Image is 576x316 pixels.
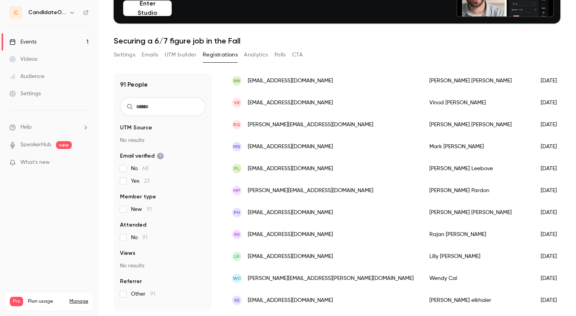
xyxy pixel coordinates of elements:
span: No [131,234,147,242]
span: ke [234,297,240,304]
div: [PERSON_NAME] [PERSON_NAME] [422,114,533,136]
span: new [56,141,72,149]
span: RG [233,121,240,128]
span: New [131,205,152,213]
button: Polls [274,49,286,61]
div: Wendy Cai [422,267,533,289]
span: [PERSON_NAME][EMAIL_ADDRESS][DOMAIN_NAME] [248,187,373,195]
div: Videos [9,55,37,63]
h1: Securing a 6/7 figure job in the Fall [114,36,560,45]
span: Views [120,249,135,257]
h1: 91 People [120,80,148,89]
span: [EMAIL_ADDRESS][DOMAIN_NAME] [248,252,333,261]
div: [DATE] [533,92,573,114]
button: Settings [114,49,135,61]
div: [DATE] [533,114,573,136]
a: Manage [69,298,88,305]
span: [EMAIL_ADDRESS][DOMAIN_NAME] [248,165,333,173]
span: C [14,9,18,17]
button: Analytics [244,49,268,61]
span: 91 [150,291,155,297]
p: No results [120,136,205,144]
div: [PERSON_NAME] elkhaier [422,289,533,311]
div: Rajan [PERSON_NAME] [422,223,533,245]
span: What's new [20,158,50,167]
li: help-dropdown-opener [9,123,89,131]
div: [DATE] [533,136,573,158]
div: [DATE] [533,245,573,267]
div: [PERSON_NAME] Pardon [422,180,533,202]
span: Yes [131,177,149,185]
span: Member type [120,193,156,201]
div: [DATE] [533,267,573,289]
span: [EMAIL_ADDRESS][DOMAIN_NAME] [248,77,333,85]
section: facet-groups [120,124,205,298]
span: 68 [142,166,149,171]
div: Settings [9,90,41,98]
h6: CandIdateOps [28,9,66,16]
span: Email verified [120,152,164,160]
button: CTA [292,49,303,61]
button: Enter Studio [123,0,172,16]
div: Vinod [PERSON_NAME] [422,92,533,114]
span: Help [20,123,32,131]
span: [EMAIL_ADDRESS][DOMAIN_NAME] [248,143,333,151]
button: Emails [142,49,158,61]
span: PL [234,165,240,172]
div: Mark [PERSON_NAME] [422,136,533,158]
span: VK [234,99,240,106]
span: [EMAIL_ADDRESS][DOMAIN_NAME] [248,296,333,305]
span: 91 [142,235,147,240]
div: [PERSON_NAME] [PERSON_NAME] [422,202,533,223]
div: [DATE] [533,158,573,180]
a: SpeakerHub [20,141,51,149]
span: WC [233,275,241,282]
span: LR [234,253,240,260]
span: Other [131,290,155,298]
div: Lilly [PERSON_NAME] [422,245,533,267]
span: [EMAIL_ADDRESS][DOMAIN_NAME] [248,231,333,239]
button: UTM builder [165,49,196,61]
span: [PERSON_NAME][EMAIL_ADDRESS][DOMAIN_NAME] [248,121,373,129]
span: UTM Source [120,124,152,132]
span: MP [233,187,240,194]
span: NN [234,77,240,84]
div: Audience [9,73,44,80]
span: Pro [10,297,23,306]
div: [DATE] [533,223,573,245]
span: Plan usage [28,298,65,305]
div: [DATE] [533,202,573,223]
span: Attended [120,221,146,229]
button: Registrations [203,49,238,61]
div: [DATE] [533,70,573,92]
span: 91 [147,207,152,212]
div: [DATE] [533,180,573,202]
span: [EMAIL_ADDRESS][DOMAIN_NAME] [248,99,333,107]
div: [PERSON_NAME] [PERSON_NAME] [422,70,533,92]
span: RK [234,231,240,238]
span: 23 [144,178,149,184]
div: [PERSON_NAME] Leebove [422,158,533,180]
span: Referrer [120,278,142,285]
div: [DATE] [533,289,573,311]
span: No [131,165,149,173]
span: [EMAIL_ADDRESS][DOMAIN_NAME] [248,209,333,217]
span: MS [233,143,240,150]
span: PH [234,209,240,216]
span: [PERSON_NAME][EMAIL_ADDRESS][PERSON_NAME][DOMAIN_NAME] [248,274,414,283]
div: Events [9,38,36,46]
p: No results [120,262,205,270]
